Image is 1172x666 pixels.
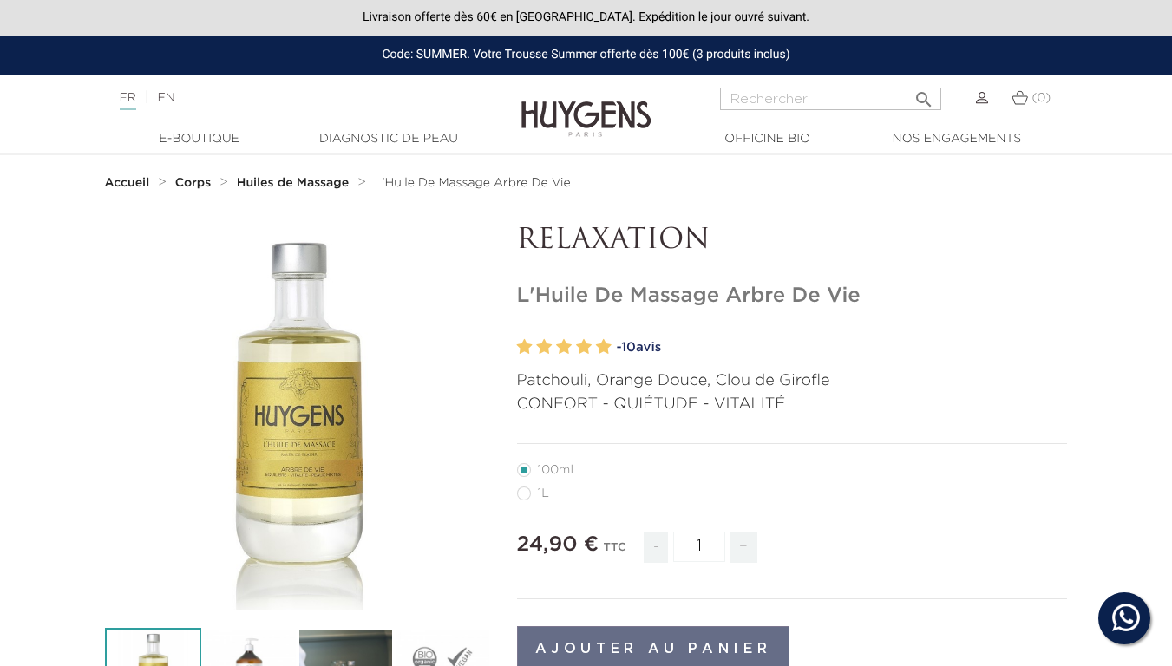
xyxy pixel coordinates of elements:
[517,225,1068,258] p: RELAXATION
[175,177,212,189] strong: Corps
[157,92,174,104] a: EN
[1031,92,1051,104] span: (0)
[113,130,286,148] a: E-Boutique
[517,534,599,555] span: 24,90 €
[517,284,1068,309] h1: L'Huile De Massage Arbre De Vie
[720,88,941,110] input: Rechercher
[913,84,934,105] i: 
[375,177,571,189] span: L'Huile De Massage Arbre De Vie
[302,130,475,148] a: Diagnostic de peau
[576,335,592,360] label: 4
[517,486,570,500] label: 1L
[375,176,571,190] a: L'Huile De Massage Arbre De Vie
[730,532,757,563] span: +
[644,532,668,563] span: -
[517,335,533,360] label: 1
[105,176,154,190] a: Accueil
[111,88,475,108] div: |
[673,532,725,562] input: Quantité
[681,130,854,148] a: Officine Bio
[604,529,626,576] div: TTC
[120,92,136,110] a: FR
[536,335,552,360] label: 2
[175,176,215,190] a: Corps
[621,341,636,354] span: 10
[237,177,349,189] strong: Huiles de Massage
[517,369,1068,393] p: Patchouli, Orange Douce, Clou de Girofle
[521,73,651,140] img: Huygens
[870,130,1044,148] a: Nos engagements
[517,463,594,477] label: 100ml
[556,335,572,360] label: 3
[517,393,1068,416] p: CONFORT - QUIÉTUDE - VITALITÉ
[105,177,150,189] strong: Accueil
[596,335,612,360] label: 5
[237,176,353,190] a: Huiles de Massage
[617,335,1068,361] a: -10avis
[908,82,940,106] button: 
